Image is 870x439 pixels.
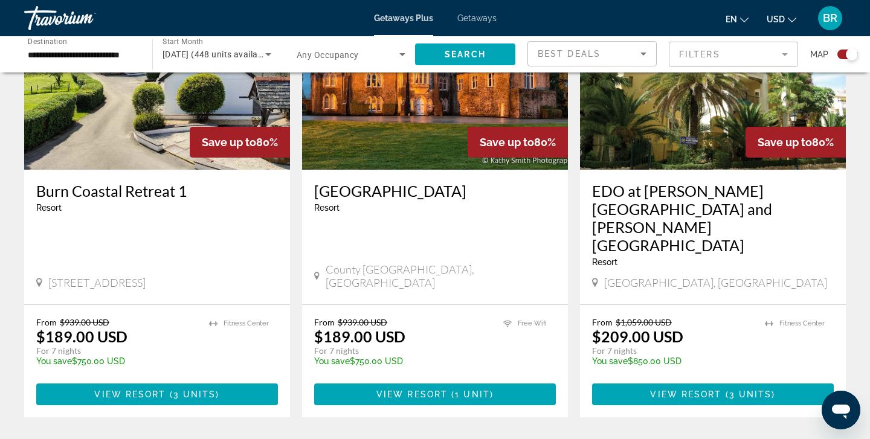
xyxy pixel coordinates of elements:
[314,327,405,345] p: $189.00 USD
[810,46,828,63] span: Map
[374,13,433,23] a: Getaways Plus
[36,356,197,366] p: $750.00 USD
[604,276,827,289] span: [GEOGRAPHIC_DATA], [GEOGRAPHIC_DATA]
[173,389,216,399] span: 3 units
[36,383,278,405] button: View Resort(3 units)
[823,12,837,24] span: BR
[455,389,490,399] span: 1 unit
[616,317,672,327] span: $1,059.00 USD
[669,41,798,68] button: Filter
[445,50,486,59] span: Search
[24,2,145,34] a: Travorium
[592,345,753,356] p: For 7 nights
[314,203,340,213] span: Resort
[202,136,256,149] span: Save up to
[729,389,772,399] span: 3 units
[314,317,335,327] span: From
[36,356,72,366] span: You save
[592,182,834,254] a: EDO at [PERSON_NAME][GEOGRAPHIC_DATA] and [PERSON_NAME][GEOGRAPHIC_DATA]
[36,203,62,213] span: Resort
[36,182,278,200] a: Burn Coastal Retreat 1
[538,46,646,61] mat-select: Sort by
[758,136,812,149] span: Save up to
[592,317,613,327] span: From
[60,317,109,327] span: $939.00 USD
[166,389,220,399] span: ( )
[224,319,269,327] span: Fitness Center
[480,136,534,149] span: Save up to
[314,182,556,200] a: [GEOGRAPHIC_DATA]
[190,127,290,158] div: 80%
[822,391,860,429] iframe: Botón para iniciar la ventana de mensajería
[314,383,556,405] button: View Resort(1 unit)
[518,319,547,327] span: Free Wifi
[36,345,197,356] p: For 7 nights
[415,43,515,65] button: Search
[163,50,272,59] span: [DATE] (448 units available)
[94,389,166,399] span: View Resort
[28,37,67,45] span: Destination
[448,389,494,399] span: ( )
[314,356,491,366] p: $750.00 USD
[592,356,753,366] p: $850.00 USD
[746,127,846,158] div: 80%
[36,317,57,327] span: From
[814,5,846,31] button: User Menu
[314,356,350,366] span: You save
[297,50,359,60] span: Any Occupancy
[650,389,721,399] span: View Resort
[767,10,796,28] button: Change currency
[726,14,737,24] span: en
[326,263,556,289] span: County [GEOGRAPHIC_DATA], [GEOGRAPHIC_DATA]
[592,383,834,405] button: View Resort(3 units)
[457,13,497,23] a: Getaways
[314,345,491,356] p: For 7 nights
[592,327,683,345] p: $209.00 USD
[767,14,785,24] span: USD
[779,319,825,327] span: Fitness Center
[338,317,387,327] span: $939.00 USD
[722,389,776,399] span: ( )
[726,10,749,28] button: Change language
[538,49,601,59] span: Best Deals
[592,257,617,267] span: Resort
[592,356,628,366] span: You save
[48,276,146,289] span: [STREET_ADDRESS]
[468,127,568,158] div: 80%
[376,389,448,399] span: View Resort
[163,37,203,46] span: Start Month
[36,327,127,345] p: $189.00 USD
